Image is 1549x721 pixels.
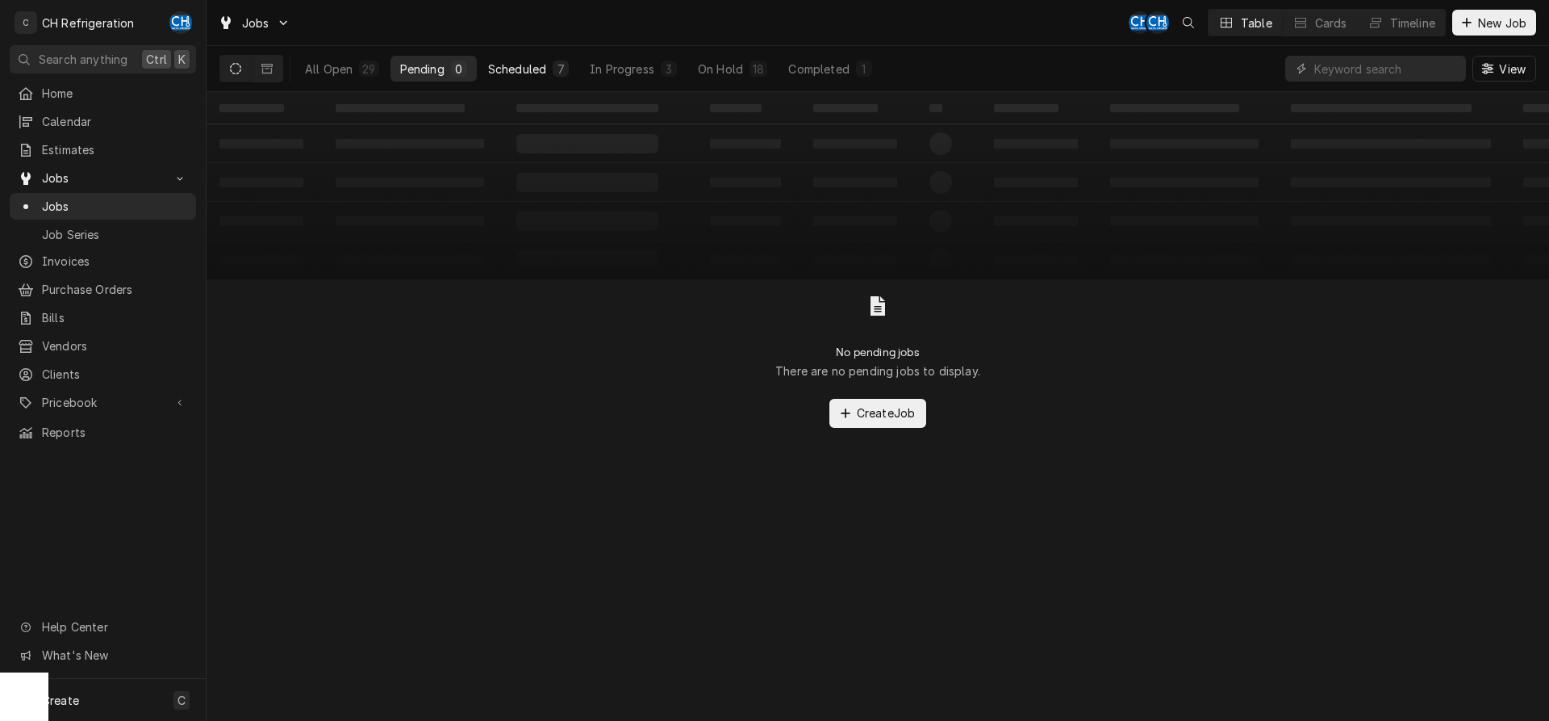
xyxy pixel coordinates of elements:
[42,170,164,187] span: Jobs
[516,104,658,112] span: ‌
[1129,11,1151,34] div: CH
[10,361,196,388] a: Clients
[42,113,188,130] span: Calendar
[42,281,188,298] span: Purchase Orders
[1390,15,1435,31] div: Timeline
[42,424,188,441] span: Reports
[207,92,1549,279] table: Pending Jobs List Loading
[813,104,878,112] span: ‌
[42,618,186,635] span: Help Center
[10,333,196,359] a: Vendors
[10,193,196,220] a: Jobs
[829,399,926,428] button: CreateJob
[42,309,188,326] span: Bills
[42,141,188,158] span: Estimates
[10,80,196,107] a: Home
[39,51,127,68] span: Search anything
[42,694,79,707] span: Create
[10,108,196,135] a: Calendar
[42,337,188,354] span: Vendors
[1146,11,1169,34] div: CH
[753,61,764,78] div: 18
[219,104,284,112] span: ‌
[1291,104,1472,112] span: ‌
[178,51,186,68] span: K
[400,61,445,78] div: Pending
[1472,56,1536,82] button: View
[10,136,196,163] a: Estimates
[854,405,918,421] span: Create Job
[42,253,188,270] span: Invoices
[10,248,196,275] a: Invoices
[488,61,546,78] div: Scheduled
[1129,11,1151,34] div: Chris Hiraga's Avatar
[1475,15,1530,31] span: New Job
[454,61,464,78] div: 0
[10,276,196,303] a: Purchase Orders
[42,226,188,243] span: Job Series
[177,692,186,709] span: C
[698,61,743,78] div: On Hold
[1496,61,1529,78] span: View
[1314,56,1458,82] input: Keyword search
[10,45,196,73] button: Search anythingCtrlK
[169,11,192,34] div: Chris Hiraga's Avatar
[1315,15,1347,31] div: Cards
[994,104,1058,112] span: ‌
[10,389,196,416] a: Go to Pricebook
[1241,15,1272,31] div: Table
[305,61,353,78] div: All Open
[10,419,196,446] a: Reports
[788,61,849,78] div: Completed
[556,61,566,78] div: 7
[10,165,196,191] a: Go to Jobs
[10,614,196,640] a: Go to Help Center
[362,61,375,78] div: 29
[929,104,942,112] span: ‌
[590,61,654,78] div: In Progress
[42,647,186,664] span: What's New
[211,10,297,36] a: Go to Jobs
[1175,10,1201,36] button: Open search
[42,394,164,411] span: Pricebook
[859,61,869,78] div: 1
[1146,11,1169,34] div: Chris Hiraga's Avatar
[42,85,188,102] span: Home
[242,15,269,31] span: Jobs
[10,304,196,331] a: Bills
[10,642,196,669] a: Go to What's New
[146,51,167,68] span: Ctrl
[836,346,919,359] h2: No pending jobs
[1110,104,1239,112] span: ‌
[42,15,135,31] div: CH Refrigeration
[42,198,188,215] span: Jobs
[10,221,196,248] a: Job Series
[15,11,37,34] div: C
[775,363,980,379] p: There are no pending jobs to display.
[664,61,674,78] div: 3
[710,104,762,112] span: ‌
[1452,10,1536,36] button: New Job
[169,11,192,34] div: CH
[336,104,465,112] span: ‌
[42,366,188,383] span: Clients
